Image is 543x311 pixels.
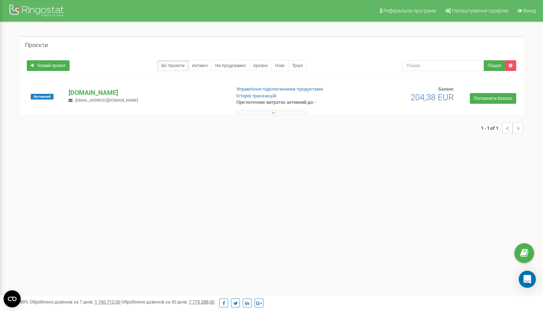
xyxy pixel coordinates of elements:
[31,94,54,100] span: Активний
[484,60,505,71] button: Пошук
[402,60,484,71] input: Пошук
[288,60,307,71] a: Тріал
[236,86,323,92] a: Управління підключеними продуктами
[411,92,454,102] span: 204,38 EUR
[481,116,523,141] nav: ...
[236,99,351,106] p: При поточних витратах активний до: -
[249,60,272,71] a: Архівні
[438,86,454,92] span: Баланс
[189,299,215,305] u: 7 775 288,00
[236,93,276,98] a: Історія транзакцій
[211,60,250,71] a: Не продовжені
[452,8,508,14] span: Налаштування профілю
[481,123,502,133] span: 1 - 1 of 1
[4,290,21,307] button: Open CMP widget
[95,299,120,305] u: 1 760 712,00
[523,8,536,14] span: Вихід
[121,299,215,305] span: Оброблено дзвінків за 30 днів :
[470,93,516,104] a: Поповнити баланс
[75,98,138,103] span: [EMAIL_ADDRESS][DOMAIN_NAME]
[271,60,288,71] a: Нові
[25,42,48,49] h5: Проєкти
[27,60,70,71] a: Новий проєкт
[30,299,120,305] span: Оброблено дзвінків за 7 днів :
[383,8,436,14] span: Реферальна програма
[519,271,536,288] div: Open Intercom Messenger
[69,88,225,97] p: [DOMAIN_NAME]
[188,60,212,71] a: Активні
[157,60,188,71] a: Всі проєкти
